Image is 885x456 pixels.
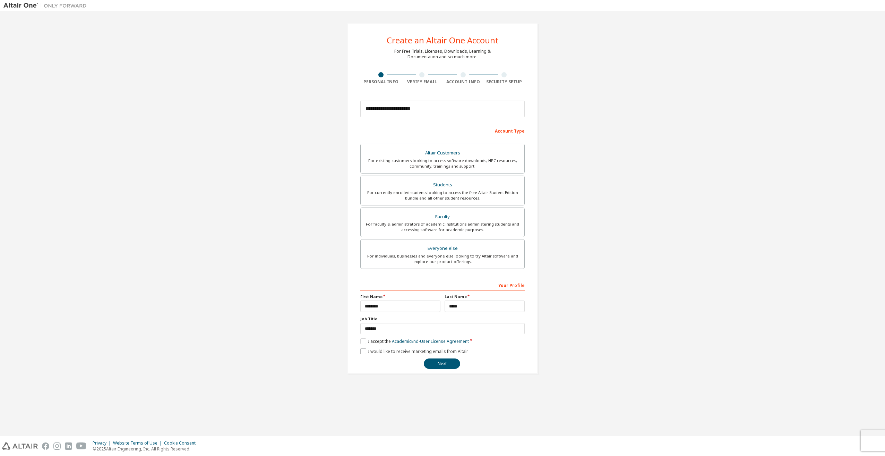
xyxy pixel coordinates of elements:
img: instagram.svg [53,442,61,450]
div: For currently enrolled students looking to access the free Altair Student Edition bundle and all ... [365,190,520,201]
div: Students [365,180,520,190]
div: Website Terms of Use [113,440,164,446]
div: Account Type [360,125,525,136]
img: altair_logo.svg [2,442,38,450]
label: I would like to receive marketing emails from Altair [360,348,468,354]
img: youtube.svg [76,442,86,450]
div: Your Profile [360,279,525,290]
label: First Name [360,294,440,299]
p: © 2025 Altair Engineering, Inc. All Rights Reserved. [93,446,200,452]
div: For Free Trials, Licenses, Downloads, Learning & Documentation and so much more. [394,49,491,60]
button: Next [424,358,460,369]
label: Last Name [445,294,525,299]
div: Security Setup [484,79,525,85]
div: For individuals, businesses and everyone else looking to try Altair software and explore our prod... [365,253,520,264]
div: Create an Altair One Account [387,36,499,44]
label: I accept the [360,338,469,344]
div: Account Info [442,79,484,85]
img: Altair One [3,2,90,9]
div: For faculty & administrators of academic institutions administering students and accessing softwa... [365,221,520,233]
div: For existing customers looking to access software downloads, HPC resources, community, trainings ... [365,158,520,169]
div: Personal Info [360,79,402,85]
div: Verify Email [402,79,443,85]
a: Academic End-User License Agreement [392,338,469,344]
div: Everyone else [365,244,520,253]
img: facebook.svg [42,442,49,450]
img: linkedin.svg [65,442,72,450]
div: Privacy [93,440,113,446]
label: Job Title [360,316,525,322]
div: Cookie Consent [164,440,200,446]
div: Faculty [365,212,520,222]
div: Altair Customers [365,148,520,158]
